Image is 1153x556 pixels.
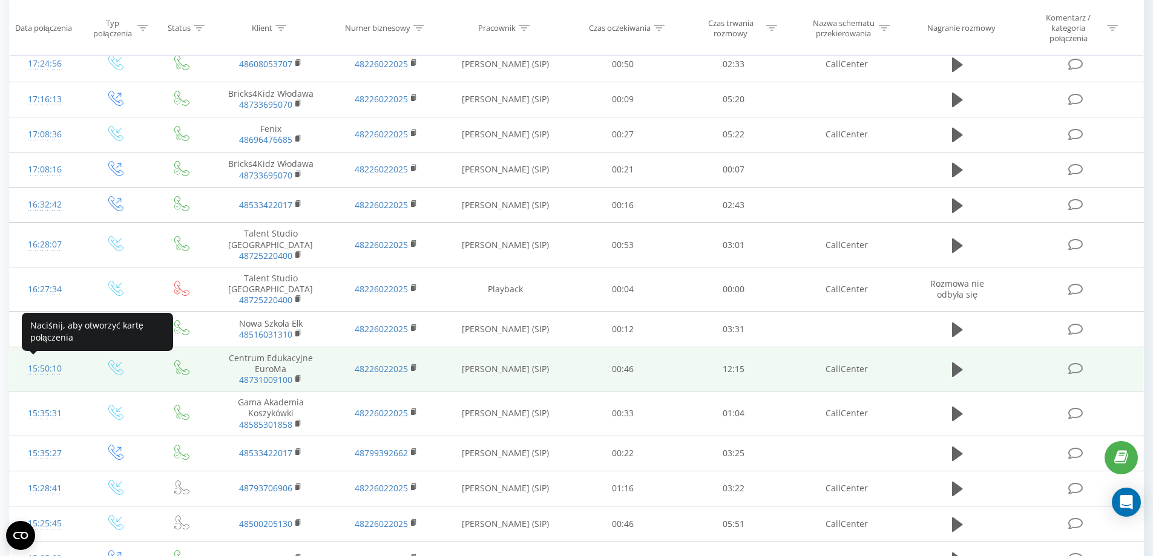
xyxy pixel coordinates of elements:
[444,223,568,267] td: [PERSON_NAME] (SIP)
[589,23,651,33] div: Czas oczekiwania
[355,518,408,529] a: 48226022025
[15,23,72,33] div: Data połączenia
[930,278,984,300] span: Rozmowa nie odbyła się
[789,506,904,541] td: CallCenter
[1033,13,1104,44] div: Komentarz / kategoria połączenia
[678,347,789,391] td: 12:15
[22,193,68,217] div: 16:32:42
[444,188,568,223] td: [PERSON_NAME] (SIP)
[252,23,272,33] div: Klient
[213,347,328,391] td: Centrum Edukacyjne EuroMa
[239,169,292,181] a: 48733695070
[444,152,568,187] td: [PERSON_NAME] (SIP)
[239,518,292,529] a: 48500205130
[444,506,568,541] td: [PERSON_NAME] (SIP)
[239,134,292,145] a: 48696476685
[22,313,173,351] div: Naciśnij, aby otworzyć kartę połączenia
[444,47,568,82] td: [PERSON_NAME] (SIP)
[22,442,68,465] div: 15:35:27
[678,188,789,223] td: 02:43
[444,436,568,471] td: [PERSON_NAME] (SIP)
[239,419,292,430] a: 48585301858
[22,402,68,425] div: 15:35:31
[789,117,904,152] td: CallCenter
[568,391,678,436] td: 00:33
[355,363,408,374] a: 48226022025
[568,506,678,541] td: 00:46
[22,357,68,381] div: 15:50:10
[678,436,789,471] td: 03:25
[678,506,789,541] td: 05:51
[355,58,408,70] a: 48226022025
[568,152,678,187] td: 00:21
[698,18,763,38] div: Czas trwania rozmowy
[568,82,678,117] td: 00:09
[91,18,134,38] div: Typ połączenia
[355,283,408,295] a: 48226022025
[678,223,789,267] td: 03:01
[355,239,408,250] a: 48226022025
[678,117,789,152] td: 05:22
[22,233,68,257] div: 16:28:07
[239,250,292,261] a: 48725220400
[355,128,408,140] a: 48226022025
[239,374,292,385] a: 48731009100
[355,163,408,175] a: 48226022025
[355,93,408,105] a: 48226022025
[239,294,292,306] a: 48725220400
[22,278,68,301] div: 16:27:34
[568,312,678,347] td: 00:12
[789,347,904,391] td: CallCenter
[22,512,68,535] div: 15:25:45
[22,88,68,111] div: 17:16:13
[22,52,68,76] div: 17:24:56
[444,391,568,436] td: [PERSON_NAME] (SIP)
[568,347,678,391] td: 00:46
[678,267,789,312] td: 00:00
[789,391,904,436] td: CallCenter
[568,471,678,506] td: 01:16
[678,152,789,187] td: 00:07
[22,158,68,182] div: 17:08:16
[355,407,408,419] a: 48226022025
[355,199,408,211] a: 48226022025
[568,436,678,471] td: 00:22
[213,267,328,312] td: Talent Studio [GEOGRAPHIC_DATA]
[239,482,292,494] a: 48793706906
[355,447,408,459] a: 48799392662
[355,323,408,335] a: 48226022025
[678,47,789,82] td: 02:33
[478,23,516,33] div: Pracownik
[444,117,568,152] td: [PERSON_NAME] (SIP)
[444,82,568,117] td: [PERSON_NAME] (SIP)
[168,23,191,33] div: Status
[239,58,292,70] a: 48608053707
[22,477,68,500] div: 15:28:41
[678,391,789,436] td: 01:04
[213,82,328,117] td: Bricks4Kidz Włodawa
[444,471,568,506] td: [PERSON_NAME] (SIP)
[927,23,996,33] div: Nagranie rozmowy
[6,521,35,550] button: Open CMP widget
[213,223,328,267] td: Talent Studio [GEOGRAPHIC_DATA]
[444,312,568,347] td: [PERSON_NAME] (SIP)
[213,152,328,187] td: Bricks4Kidz Włodawa
[789,267,904,312] td: CallCenter
[678,82,789,117] td: 05:20
[239,447,292,459] a: 48533422017
[568,188,678,223] td: 00:16
[213,117,328,152] td: Fenix
[789,47,904,82] td: CallCenter
[568,117,678,152] td: 00:27
[678,312,789,347] td: 03:31
[568,223,678,267] td: 00:53
[678,471,789,506] td: 03:22
[444,267,568,312] td: Playback
[568,267,678,312] td: 00:04
[213,312,328,347] td: Nowa Szkoła Ełk
[213,391,328,436] td: Gama Akademia Koszykówki
[568,47,678,82] td: 00:50
[239,199,292,211] a: 48533422017
[345,23,410,33] div: Numer biznesowy
[239,329,292,340] a: 48516031310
